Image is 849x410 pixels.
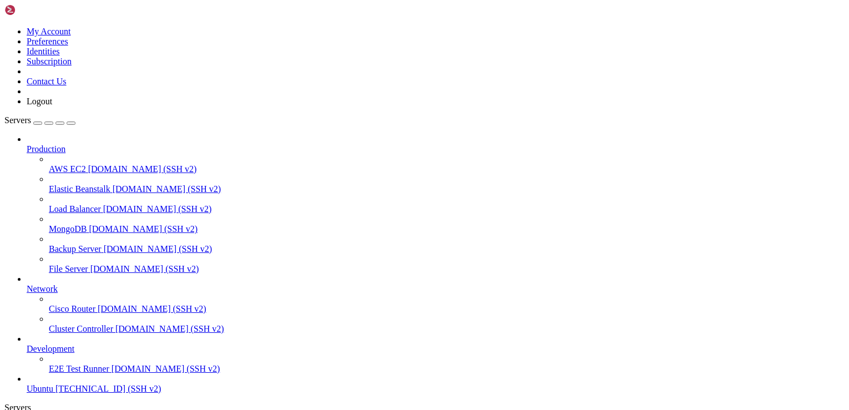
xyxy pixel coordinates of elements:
span: Servers [4,115,31,125]
a: Production [27,144,845,154]
span: [DOMAIN_NAME] (SSH v2) [112,364,220,373]
li: MongoDB [DOMAIN_NAME] (SSH v2) [49,214,845,234]
span: File Server [49,264,88,274]
li: Cluster Controller [DOMAIN_NAME] (SSH v2) [49,314,845,334]
li: Cisco Router [DOMAIN_NAME] (SSH v2) [49,294,845,314]
li: Network [27,274,845,334]
a: Ubuntu [TECHNICAL_ID] (SSH v2) [27,384,845,394]
a: Preferences [27,37,68,46]
a: Cluster Controller [DOMAIN_NAME] (SSH v2) [49,324,845,334]
span: MongoDB [49,224,87,234]
span: [DOMAIN_NAME] (SSH v2) [113,184,221,194]
a: Backup Server [DOMAIN_NAME] (SSH v2) [49,244,845,254]
span: Development [27,344,74,353]
span: Cluster Controller [49,324,113,333]
span: Network [27,284,58,293]
a: Cisco Router [DOMAIN_NAME] (SSH v2) [49,304,845,314]
li: Development [27,334,845,374]
img: Shellngn [4,4,68,16]
a: Elastic Beanstalk [DOMAIN_NAME] (SSH v2) [49,184,845,194]
li: Load Balancer [DOMAIN_NAME] (SSH v2) [49,194,845,214]
span: Load Balancer [49,204,101,214]
li: AWS EC2 [DOMAIN_NAME] (SSH v2) [49,154,845,174]
li: E2E Test Runner [DOMAIN_NAME] (SSH v2) [49,354,845,374]
span: [TECHNICAL_ID] (SSH v2) [55,384,161,393]
a: E2E Test Runner [DOMAIN_NAME] (SSH v2) [49,364,845,374]
a: File Server [DOMAIN_NAME] (SSH v2) [49,264,845,274]
li: Production [27,134,845,274]
span: E2E Test Runner [49,364,109,373]
span: [DOMAIN_NAME] (SSH v2) [89,224,198,234]
li: Backup Server [DOMAIN_NAME] (SSH v2) [49,234,845,254]
span: Ubuntu [27,384,53,393]
li: Elastic Beanstalk [DOMAIN_NAME] (SSH v2) [49,174,845,194]
span: Backup Server [49,244,102,254]
li: File Server [DOMAIN_NAME] (SSH v2) [49,254,845,274]
span: [DOMAIN_NAME] (SSH v2) [88,164,197,174]
a: Servers [4,115,75,125]
a: AWS EC2 [DOMAIN_NAME] (SSH v2) [49,164,845,174]
span: [DOMAIN_NAME] (SSH v2) [90,264,199,274]
a: My Account [27,27,71,36]
span: [DOMAIN_NAME] (SSH v2) [104,244,213,254]
a: Load Balancer [DOMAIN_NAME] (SSH v2) [49,204,845,214]
span: Production [27,144,65,154]
span: [DOMAIN_NAME] (SSH v2) [115,324,224,333]
span: Cisco Router [49,304,95,313]
span: [DOMAIN_NAME] (SSH v2) [98,304,206,313]
a: Logout [27,97,52,106]
span: [DOMAIN_NAME] (SSH v2) [103,204,212,214]
li: Ubuntu [TECHNICAL_ID] (SSH v2) [27,374,845,394]
a: Identities [27,47,60,56]
a: Development [27,344,845,354]
a: MongoDB [DOMAIN_NAME] (SSH v2) [49,224,845,234]
span: Elastic Beanstalk [49,184,110,194]
a: Contact Us [27,77,67,86]
span: AWS EC2 [49,164,86,174]
a: Subscription [27,57,72,66]
a: Network [27,284,845,294]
